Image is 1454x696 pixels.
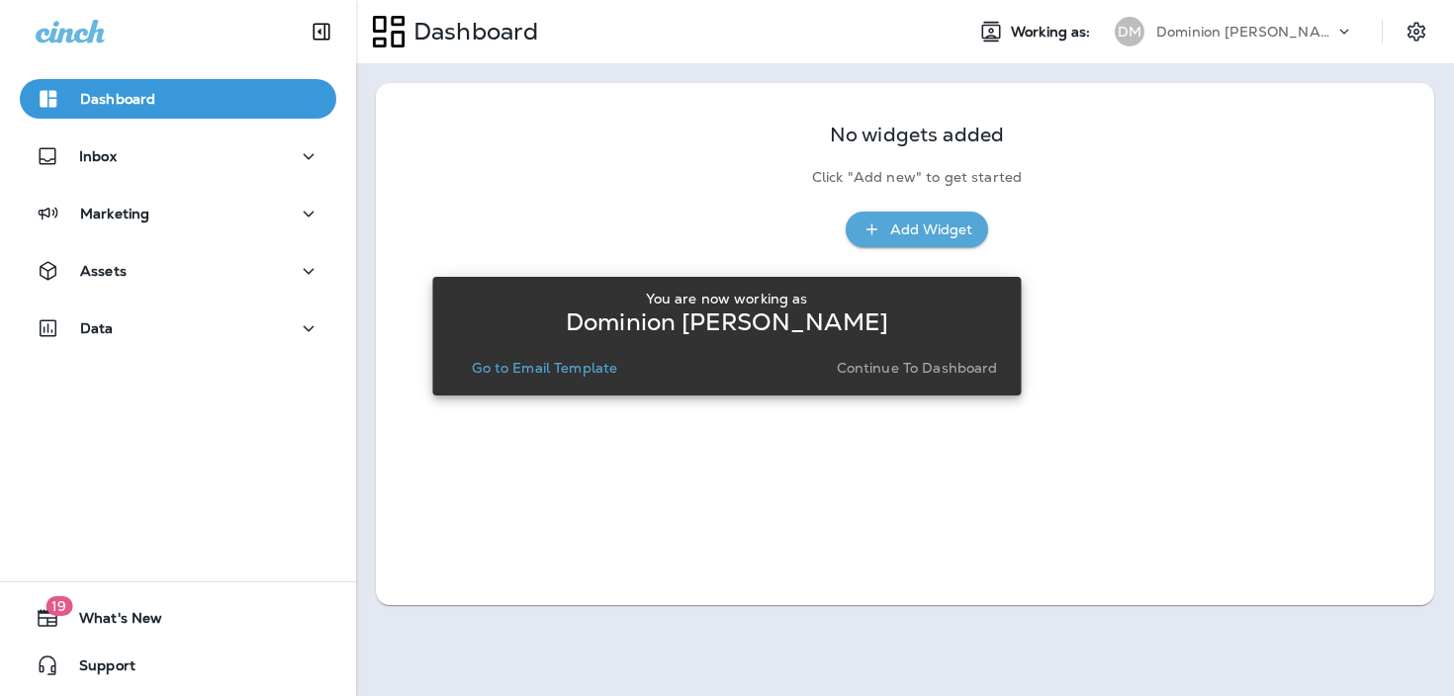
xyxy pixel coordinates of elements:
p: Inbox [79,148,117,164]
p: Continue to Dashboard [837,360,998,376]
button: Continue to Dashboard [829,354,1006,382]
p: Data [80,320,114,336]
p: Dashboard [80,91,155,107]
p: Assets [80,263,127,279]
button: Support [20,646,336,685]
span: What's New [59,610,162,634]
button: 19What's New [20,598,336,638]
p: Go to Email Template [472,360,617,376]
div: DM [1115,17,1144,46]
span: 19 [45,596,72,616]
p: Dashboard [406,17,538,46]
button: Settings [1399,14,1434,49]
button: Go to Email Template [464,354,625,382]
button: Data [20,308,336,348]
button: Dashboard [20,79,336,119]
p: Dominion [PERSON_NAME] [1156,24,1334,40]
button: Assets [20,251,336,291]
p: You are now working as [646,291,807,306]
button: Marketing [20,194,336,233]
button: Collapse Sidebar [294,12,349,51]
button: Inbox [20,136,336,176]
p: Dominion [PERSON_NAME] [566,314,888,330]
span: Working as: [1011,24,1095,41]
span: Support [59,657,136,681]
p: Marketing [80,206,149,221]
